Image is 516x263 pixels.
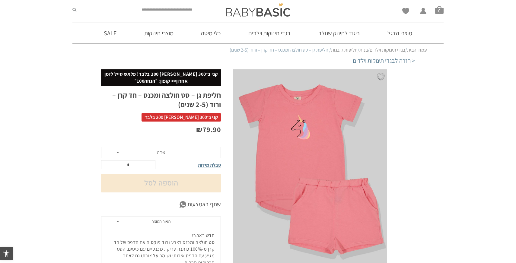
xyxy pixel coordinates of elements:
[378,23,421,43] a: מוצרי הדגל
[135,160,144,169] button: +
[353,56,415,65] a: < חזרה לבגדי תינוקות וילדים
[402,8,409,16] span: Wishlist
[435,6,444,14] span: סל קניות
[142,113,221,122] span: קני ב־300 [PERSON_NAME] 200 בלבד
[331,47,358,53] a: חליפות גן בנות
[101,200,221,209] a: שתף באמצעות
[101,174,221,192] button: הוספה לסל
[226,3,290,17] img: Baby Basic בגדי תינוקות וילדים אונליין
[198,162,221,168] span: טבלת מידות
[192,23,230,43] a: כלי מיטה
[196,125,202,134] span: ₪
[95,23,126,43] a: SALE
[101,217,221,226] a: תאור המוצר
[407,47,427,53] a: עמוד הבית
[402,8,409,14] a: Wishlist
[196,125,221,134] bdi: 79.90
[309,23,369,43] a: ביגוד לתינוק שנולד
[122,160,134,169] input: כמות המוצר
[112,160,121,169] button: -
[370,47,405,53] a: בגדי תינוקות וילדים
[435,6,444,14] a: סל קניות0
[89,47,427,53] nav: Breadcrumb
[187,200,221,209] span: שתף באמצעות
[135,23,183,43] a: מוצרי תינוקות
[359,47,368,53] a: בנות
[104,71,218,84] p: קני ב־300 [PERSON_NAME] 200 בלבד! פלאש סייל לזמן אחרון>> קופון: ״הנחה100״
[101,90,221,109] h1: חליפת גן – סט חולצה ומכנס – חד קרן – ורוד (2-5 שנים)
[157,150,165,155] span: מידה
[239,23,300,43] a: בגדי תינוקות וילדים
